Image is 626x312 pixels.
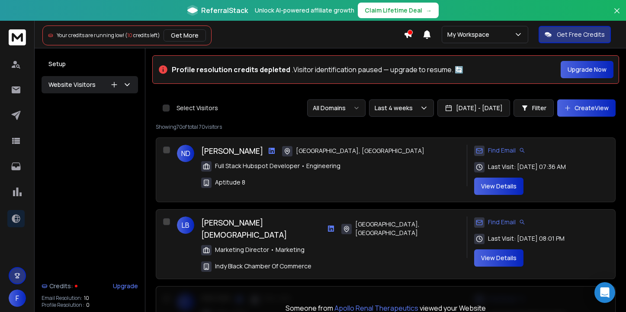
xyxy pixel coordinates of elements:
span: [GEOGRAPHIC_DATA], [GEOGRAPHIC_DATA] [355,220,460,237]
p: Last 4 weeks [375,104,416,112]
h3: [PERSON_NAME] [201,145,263,157]
button: Get More [164,29,206,41]
button: Close banner [611,5,623,26]
button: Website Visitors [42,76,138,93]
button: View Details [474,249,523,267]
span: Indy Black Chamber Of Commerce [215,262,311,271]
span: LB [177,216,194,234]
button: F [9,290,26,307]
p: Select Visitors [177,104,218,112]
span: ( credits left) [125,32,160,39]
div: Find Email [474,145,525,156]
span: Last Visit: [DATE] 08:01 PM [488,234,565,243]
button: Setup [42,55,138,73]
p: Showing 70 of total 70 visitors [156,124,616,131]
a: Credits:Upgrade [42,277,138,295]
p: Unlock AI-powered affiliate growth [255,6,354,15]
span: Full Stack Hubspot Developer • Engineering [215,162,340,170]
span: 10 [84,295,89,302]
button: Filter [514,99,554,117]
button: Get Free Credits [539,26,611,43]
span: Profile resolution credits depleted [172,65,290,74]
p: My Workspace [447,30,493,39]
span: Your credits are running low! [57,32,124,39]
button: Upgrade Now [561,61,613,78]
span: Aptitude 8 [215,178,245,187]
p: Email Resolution: [42,295,82,302]
span: → [426,6,432,15]
button: Claim Lifetime Deal→ [358,3,439,18]
button: All Domains [307,99,366,117]
span: ND [177,145,194,162]
div: Find Email [474,216,525,228]
span: Credits: [49,282,73,290]
span: 10 [127,32,132,39]
span: [GEOGRAPHIC_DATA], [GEOGRAPHIC_DATA] [296,146,424,155]
p: .Visitor identification paused — upgrade to resume. 🔄 [172,64,463,75]
p: Get Free Credits [557,30,605,39]
div: Open Intercom Messenger [594,282,615,303]
button: CreateView [557,99,616,117]
span: ReferralStack [201,5,248,16]
span: Last Visit: [DATE] 07:36 AM [488,162,566,171]
button: [DATE] - [DATE] [437,99,510,117]
span: 0 [86,302,90,309]
span: Marketing Director • Marketing [215,245,305,254]
p: Profile Resolution : [42,302,84,309]
h3: [PERSON_NAME][DEMOGRAPHIC_DATA] [201,216,322,241]
div: Upgrade [113,282,138,290]
button: Last 4 weeks [369,99,434,117]
button: View Details [474,178,523,195]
